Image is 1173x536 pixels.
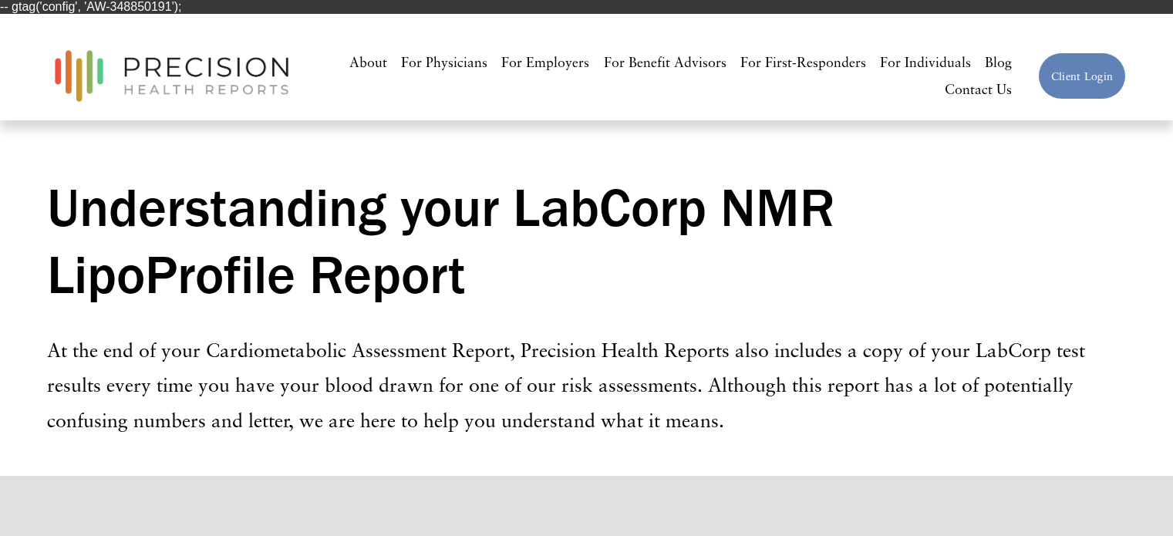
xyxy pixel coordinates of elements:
h1: Understanding your LabCorp NMR LipoProfile Report [47,174,1126,308]
img: Precision Health Reports [47,43,297,109]
a: Client Login [1038,52,1126,99]
a: Blog [985,49,1012,76]
a: For Physicians [401,49,487,76]
a: About [349,49,387,76]
a: For Employers [501,49,589,76]
a: Contact Us [945,76,1012,104]
a: For First-Responders [740,49,866,76]
a: For Benefit Advisors [604,49,726,76]
a: For Individuals [880,49,971,76]
p: At the end of your Cardiometabolic Assessment Report, Precision Health Reports also includes a co... [47,332,1126,437]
